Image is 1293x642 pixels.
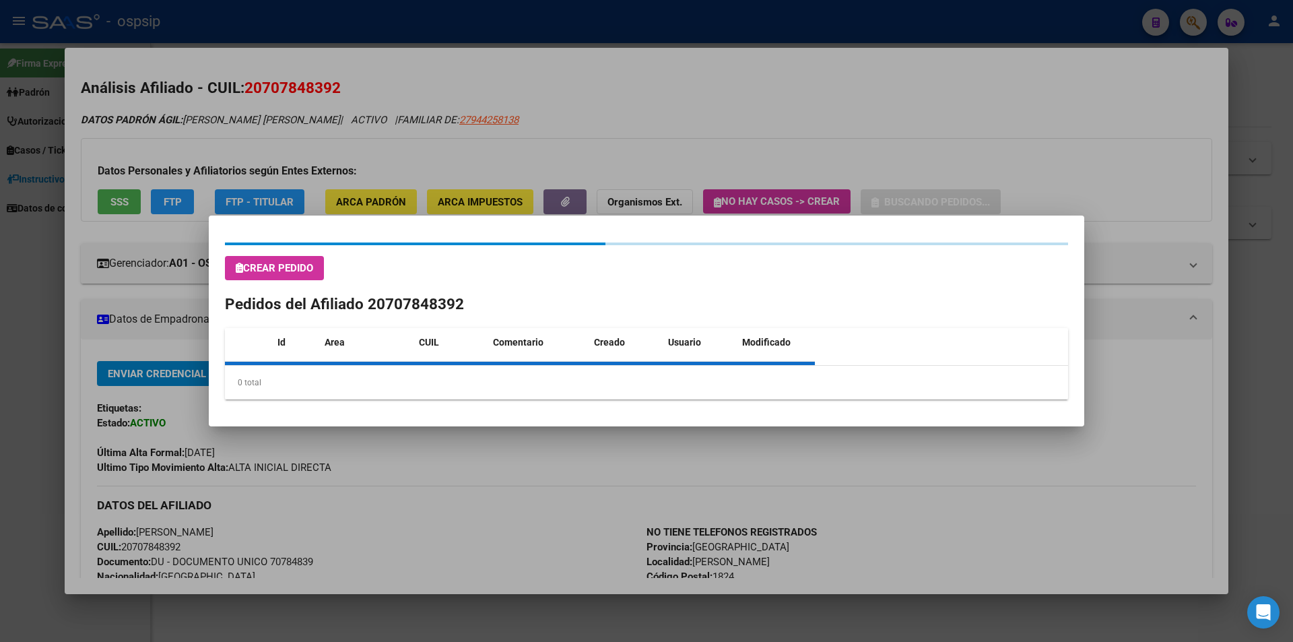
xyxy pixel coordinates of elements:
[325,337,345,348] span: Area
[589,328,663,373] datatable-header-cell: Creado
[419,337,439,348] span: CUIL
[225,366,1068,399] div: 0 total
[272,328,319,373] datatable-header-cell: Id
[742,337,791,348] span: Modificado
[319,328,413,373] datatable-header-cell: Area
[493,337,543,348] span: Comentario
[225,293,1068,316] h2: Pedidos del Afiliado 20707848392
[413,328,488,373] datatable-header-cell: CUIL
[488,328,589,373] datatable-header-cell: Comentario
[277,337,286,348] span: Id
[737,328,811,373] datatable-header-cell: Modificado
[594,337,625,348] span: Creado
[668,337,701,348] span: Usuario
[236,262,313,274] span: Crear Pedido
[225,256,324,280] button: Crear Pedido
[663,328,737,373] datatable-header-cell: Usuario
[1247,596,1280,629] div: Open Intercom Messenger
[811,328,885,373] datatable-header-cell: Usuario Modificado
